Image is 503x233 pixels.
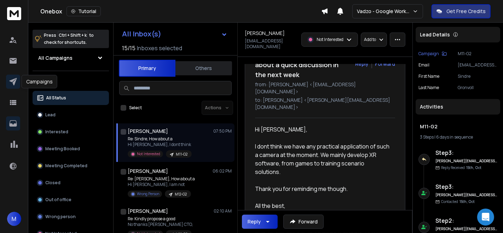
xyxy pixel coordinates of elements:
[45,112,56,118] p: Lead
[122,30,161,37] h1: All Inbox(s)
[38,54,73,62] h1: All Campaigns
[137,44,182,52] h3: Inboxes selected
[420,31,450,38] p: Lead Details
[128,182,195,187] p: Hi [PERSON_NAME], I am not
[458,74,497,79] p: Sindre
[33,142,109,156] button: Meeting Booked
[317,37,343,42] p: Not Interested
[418,62,429,68] p: Email
[435,226,497,232] h6: [PERSON_NAME][EMAIL_ADDRESS][DOMAIN_NAME]
[175,60,232,76] button: Others
[58,31,88,39] span: Ctrl + Shift + k
[45,180,60,186] p: Closed
[418,85,439,91] p: Last Name
[33,108,109,122] button: Lead
[33,176,109,190] button: Closed
[375,60,395,68] div: Forward
[418,51,439,57] p: Campaign
[435,216,497,225] h6: Step 2 :
[466,165,481,170] span: 15th, Oct
[418,74,439,79] p: First Name
[128,142,192,147] p: Hi [PERSON_NAME], I dont think
[128,222,193,227] p: No thanks [PERSON_NAME] CTO,
[458,85,497,91] p: Gronvoll
[255,97,395,111] p: to: [PERSON_NAME] <[PERSON_NAME][EMAIL_ADDRESS][DOMAIN_NAME]>
[128,176,195,182] p: Re: [PERSON_NAME], How about a
[128,128,168,135] h1: [PERSON_NAME]
[458,51,497,57] p: M11-G2
[67,6,101,16] button: Tutorial
[458,62,497,68] p: [EMAIL_ADDRESS][DOMAIN_NAME]
[45,146,80,152] p: Meeting Booked
[33,193,109,207] button: Out of office
[45,214,76,220] p: Wrong person
[44,32,94,46] p: Press to check for shortcuts.
[176,152,187,157] p: M11-G2
[245,30,285,37] h1: [PERSON_NAME]
[283,215,324,229] button: Forward
[214,208,232,214] p: 02:10 AM
[7,212,21,226] button: M
[175,192,187,197] p: M12-G2
[128,136,192,142] p: Re: Sindre, How about a
[255,125,389,134] div: Hi [PERSON_NAME],
[33,125,109,139] button: Interested
[255,81,395,95] p: from: [PERSON_NAME] <[EMAIL_ADDRESS][DOMAIN_NAME]>
[213,168,232,174] p: 06:02 PM
[33,77,109,87] h3: Filters
[33,159,109,173] button: Meeting Completed
[432,4,491,18] button: Get Free Credits
[255,185,389,193] div: Thank you for reminding me though.
[242,215,278,229] button: Reply
[129,105,142,111] label: Select
[22,75,57,88] div: Campaigns
[128,208,168,215] h1: [PERSON_NAME]
[255,202,389,210] div: All the best,
[477,209,494,226] div: Open Intercom Messenger
[435,192,497,198] h6: [PERSON_NAME][EMAIL_ADDRESS][DOMAIN_NAME]
[416,99,500,115] div: Activities
[364,37,376,42] p: Add to
[441,165,481,170] p: Reply Received
[33,91,109,105] button: All Status
[255,50,348,80] h1: Re: [PERSON_NAME], How about a quick discussion in the next week
[128,216,193,222] p: Re: Kindly propose a good
[33,210,109,224] button: Wrong person
[46,95,66,101] p: All Status
[441,199,475,204] p: Contacted
[355,60,369,68] button: Reply
[245,38,297,49] p: [EMAIL_ADDRESS][DOMAIN_NAME]
[45,129,68,135] p: Interested
[137,151,160,157] p: Not Interested
[45,163,87,169] p: Meeting Completed
[446,8,486,15] p: Get Free Credits
[435,158,497,164] h6: [PERSON_NAME][EMAIL_ADDRESS][DOMAIN_NAME]
[122,44,135,52] span: 15 / 15
[418,51,447,57] button: Campaign
[420,134,434,140] span: 3 Steps
[357,8,412,15] p: Vadzo - Google Workspace
[213,128,232,134] p: 07:50 PM
[248,218,261,225] div: Reply
[436,134,473,140] span: 6 days in sequence
[420,134,496,140] div: |
[40,6,321,16] div: Onebox
[116,27,233,41] button: All Inbox(s)
[137,191,159,197] p: Wrong Person
[45,197,71,203] p: Out of office
[255,142,389,176] div: I dont think we have any practical application of such a camera at the moment. We mainly develop ...
[33,51,109,65] button: All Campaigns
[119,60,175,77] button: Primary
[459,199,475,204] span: 15th, Oct
[435,148,497,157] h6: Step 3 :
[128,168,168,175] h1: [PERSON_NAME]
[435,182,497,191] h6: Step 3 :
[420,123,496,130] h1: M11-G2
